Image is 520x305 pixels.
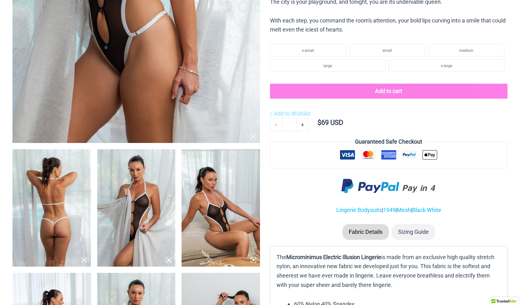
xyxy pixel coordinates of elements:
[270,205,507,215] p: | | |
[428,44,504,57] li: medium
[12,149,91,267] img: Electric Illusion Noir 1949 Bodysuit
[270,109,311,118] a: Add to Wishlist
[274,110,311,117] span: Add to Wishlist
[441,64,452,68] span: x-large
[297,118,308,131] a: +
[392,224,435,240] li: Sizing Guide
[383,207,396,213] a: 1949
[427,207,441,213] a: White
[412,207,426,213] a: Black
[286,254,381,260] b: Microminimus Electric Illusion Lingerie
[459,48,473,53] span: medium
[317,119,321,126] span: $
[302,48,314,53] span: x-small
[97,149,176,267] img: Electric Illusion Noir 1949 Bodysuit
[336,207,382,213] a: Lingerie Bodysuits
[270,44,346,57] li: x-small
[270,59,386,72] li: large
[397,207,411,213] a: Mesh
[323,64,332,68] span: large
[349,44,425,57] li: small
[317,119,343,126] bdi: 69 USD
[182,149,260,267] img: Electric Illusion Noir 1949 Bodysuit
[382,48,392,53] span: small
[342,224,389,240] li: Fabric Details
[282,118,297,131] input: Product quantity
[277,253,501,290] p: The is made from an exclusive high quality stretch nylon, an innovative new fabric we developed j...
[270,84,507,99] button: Add to cart
[270,118,282,131] a: -
[389,59,504,72] li: x-large
[352,137,425,146] legend: Guaranteed Safe Checkout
